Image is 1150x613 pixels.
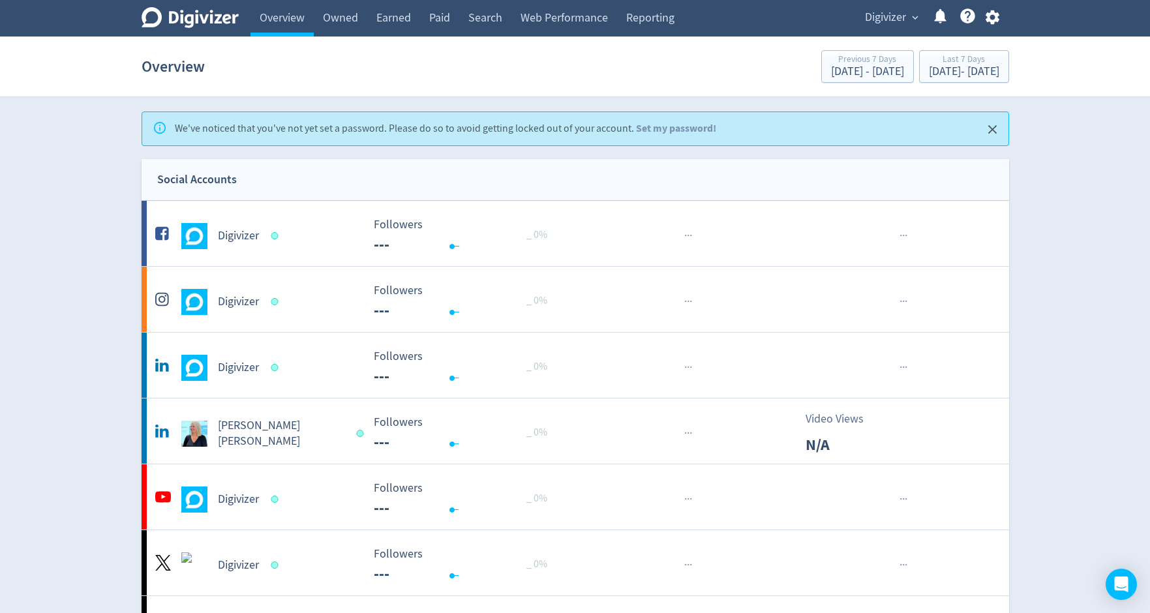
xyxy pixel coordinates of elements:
svg: Followers --- [367,350,563,385]
span: _ 0% [526,294,547,307]
svg: Followers --- [367,482,563,516]
svg: Followers --- [367,548,563,582]
span: · [905,359,907,376]
h5: Digivizer [218,360,259,376]
span: · [687,359,689,376]
span: · [687,425,689,441]
span: Data last synced: 9 Sep 2025, 12:02am (AEST) [271,232,282,239]
span: · [900,228,902,244]
a: Digivizer undefinedDigivizer Followers --- Followers --- _ 0%······ [142,201,1009,266]
a: Set my password! [636,121,716,135]
button: Close [982,119,1003,140]
svg: Followers --- [367,284,563,319]
a: Digivizer undefinedDigivizer Followers --- Followers --- _ 0%······ [142,333,1009,398]
div: Previous 7 Days [831,55,904,66]
h5: [PERSON_NAME] [PERSON_NAME] [218,418,345,449]
span: _ 0% [526,228,547,241]
span: _ 0% [526,426,547,439]
span: · [689,359,692,376]
img: Digivizer undefined [181,289,207,315]
button: Previous 7 Days[DATE] - [DATE] [821,50,914,83]
img: Digivizer undefined [181,552,207,578]
a: Emma Lo Russo undefined[PERSON_NAME] [PERSON_NAME] Followers --- Followers --- _ 0%···Video ViewsN/A [142,398,1009,464]
a: Digivizer undefinedDigivizer Followers --- Followers --- _ 0%······ [142,464,1009,530]
span: · [684,359,687,376]
span: · [902,228,905,244]
span: _ 0% [526,360,547,373]
span: · [900,293,902,310]
a: Digivizer undefinedDigivizer Followers --- Followers --- _ 0%······ [142,530,1009,595]
span: · [687,228,689,244]
span: · [900,557,902,573]
span: · [905,557,907,573]
svg: Followers --- [367,218,563,253]
h5: Digivizer [218,228,259,244]
span: Data last synced: 9 Sep 2025, 1:02pm (AEST) [271,496,282,503]
span: · [689,491,692,507]
span: · [689,293,692,310]
h5: Digivizer [218,492,259,507]
span: · [687,491,689,507]
span: · [689,228,692,244]
svg: Followers --- [367,416,563,451]
p: N/A [806,433,881,456]
span: · [689,557,692,573]
h5: Digivizer [218,558,259,573]
a: Digivizer undefinedDigivizer Followers --- Followers --- _ 0%······ [142,267,1009,332]
span: · [905,491,907,507]
span: · [684,491,687,507]
button: Last 7 Days[DATE]- [DATE] [919,50,1009,83]
img: Emma Lo Russo undefined [181,421,207,447]
span: · [689,425,692,441]
span: _ 0% [526,558,547,571]
img: Digivizer undefined [181,486,207,513]
span: · [902,293,905,310]
span: · [902,491,905,507]
span: _ 0% [526,492,547,505]
span: · [684,228,687,244]
div: Open Intercom Messenger [1106,569,1137,600]
div: Last 7 Days [929,55,999,66]
span: · [684,293,687,310]
span: · [905,228,907,244]
span: Data last synced: 9 Sep 2025, 1:02pm (AEST) [271,561,282,569]
span: · [684,425,687,441]
div: We've noticed that you've not yet set a password. Please do so to avoid getting locked out of you... [175,116,716,142]
span: Data last synced: 8 Sep 2025, 10:01pm (AEST) [271,364,282,371]
h5: Digivizer [218,294,259,310]
span: · [687,293,689,310]
span: · [902,359,905,376]
span: · [902,557,905,573]
span: · [900,491,902,507]
span: Digivizer [865,7,906,28]
span: · [684,557,687,573]
div: [DATE] - [DATE] [929,66,999,78]
span: Data last synced: 8 Sep 2025, 10:01pm (AEST) [357,430,368,437]
span: · [905,293,907,310]
h1: Overview [142,46,205,87]
img: Digivizer undefined [181,355,207,381]
button: Digivizer [860,7,922,28]
div: [DATE] - [DATE] [831,66,904,78]
p: Video Views [806,410,881,428]
div: Social Accounts [157,170,237,189]
span: Data last synced: 9 Sep 2025, 12:02am (AEST) [271,298,282,305]
span: · [900,359,902,376]
img: Digivizer undefined [181,223,207,249]
span: expand_more [909,12,921,23]
span: · [687,557,689,573]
